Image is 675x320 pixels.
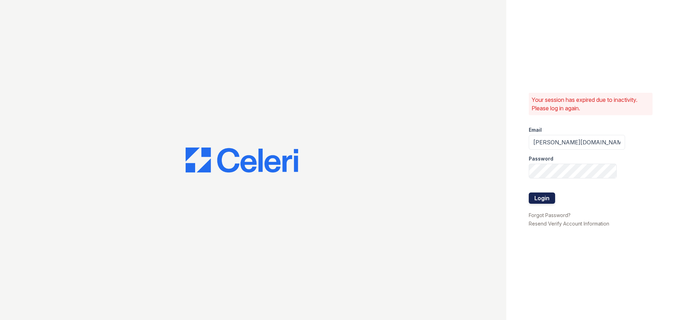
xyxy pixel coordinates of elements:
[529,126,542,133] label: Email
[529,221,609,227] a: Resend Verify Account Information
[532,96,650,112] p: Your session has expired due to inactivity. Please log in again.
[529,155,553,162] label: Password
[529,212,571,218] a: Forgot Password?
[186,148,298,173] img: CE_Logo_Blue-a8612792a0a2168367f1c8372b55b34899dd931a85d93a1a3d3e32e68fde9ad4.png
[529,192,555,204] button: Login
